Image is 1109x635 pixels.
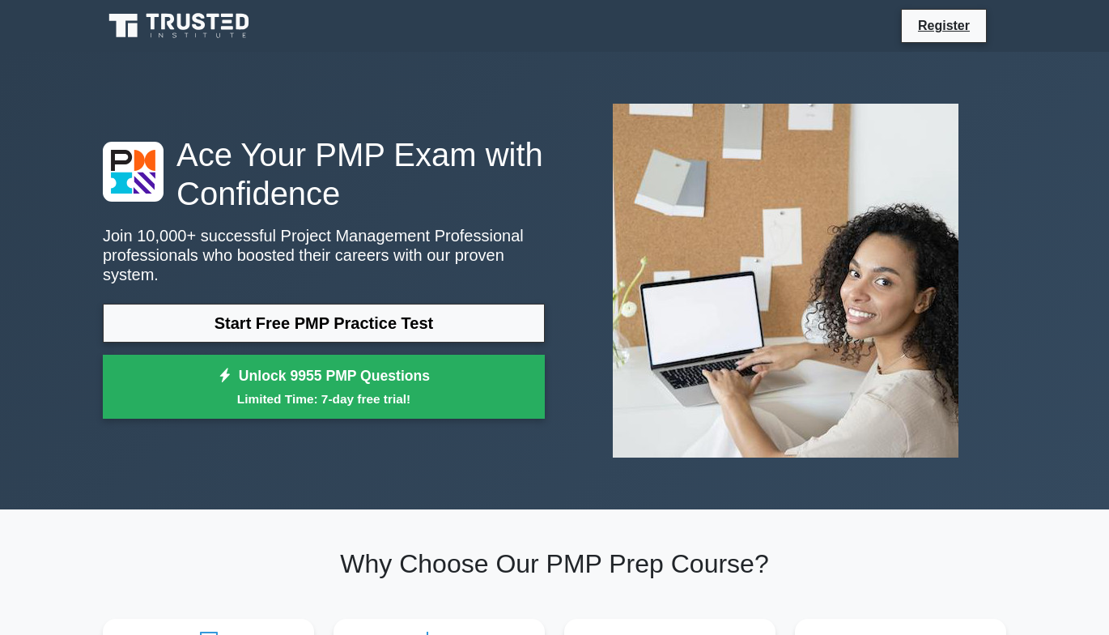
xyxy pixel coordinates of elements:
a: Register [908,15,979,36]
h2: Why Choose Our PMP Prep Course? [103,548,1006,579]
p: Join 10,000+ successful Project Management Professional professionals who boosted their careers w... [103,226,545,284]
a: Unlock 9955 PMP QuestionsLimited Time: 7-day free trial! [103,355,545,420]
h1: Ace Your PMP Exam with Confidence [103,135,545,213]
small: Limited Time: 7-day free trial! [123,390,525,408]
a: Start Free PMP Practice Test [103,304,545,343]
